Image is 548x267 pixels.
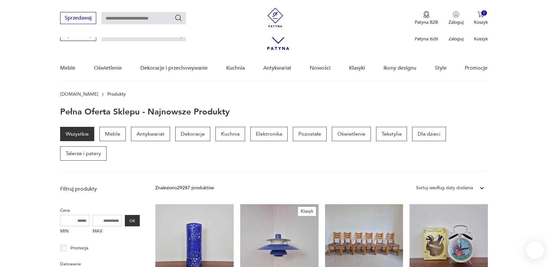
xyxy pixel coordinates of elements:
label: MIN [60,226,89,237]
a: Dla dzieci [412,127,446,141]
button: 0Koszyk [474,11,488,25]
img: Ikonka użytkownika [453,11,459,18]
label: MAX [93,226,122,237]
p: Patyna B2B [415,36,438,42]
button: Szukaj [175,14,182,22]
a: Wszystkie [60,127,94,141]
a: Elektronika [250,127,288,141]
a: [DOMAIN_NAME] [60,92,98,97]
p: Filtruj produkty [60,185,140,193]
p: Produkty [107,92,126,97]
p: Patyna B2B [415,19,438,25]
a: Antykwariat [263,56,291,81]
div: 0 [481,10,487,16]
a: Kuchnia [226,56,245,81]
a: Ikona medaluPatyna B2B [415,11,438,25]
img: Ikona koszyka [477,11,484,18]
button: Zaloguj [449,11,463,25]
p: Koszyk [474,36,488,42]
button: Sprzedawaj [60,12,96,24]
a: Ikony designu [384,56,416,81]
p: Zaloguj [449,36,463,42]
a: Meble [99,127,126,141]
a: Oświetlenie [332,127,371,141]
a: Sprzedawaj [60,33,96,38]
a: Promocje [465,56,488,81]
a: Antykwariat [131,127,170,141]
p: Promocja [71,245,88,252]
p: Koszyk [474,19,488,25]
div: Znaleziono 29287 produktów [155,184,214,192]
a: Talerze i patery [60,146,107,161]
p: Zaloguj [449,19,463,25]
a: Nowości [310,56,331,81]
a: Dekoracje i przechowywanie [140,56,208,81]
h1: Pełna oferta sklepu - najnowsze produkty [60,107,230,116]
a: Kuchnia [215,127,245,141]
iframe: Smartsupp widget button [526,241,544,259]
a: Meble [60,56,75,81]
button: OK [125,215,140,226]
a: Pozostałe [293,127,327,141]
img: Patyna - sklep z meblami i dekoracjami vintage [266,8,285,27]
a: Style [435,56,447,81]
a: Klasyki [349,56,365,81]
div: Sortuj według daty dodania [416,184,473,192]
img: Ikona medalu [423,11,430,18]
button: Patyna B2B [415,11,438,25]
a: Tekstylia [376,127,407,141]
a: Sprzedawaj [60,16,96,21]
a: Oświetlenie [94,56,122,81]
a: Dekoracje [175,127,210,141]
p: Cena [60,207,140,214]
